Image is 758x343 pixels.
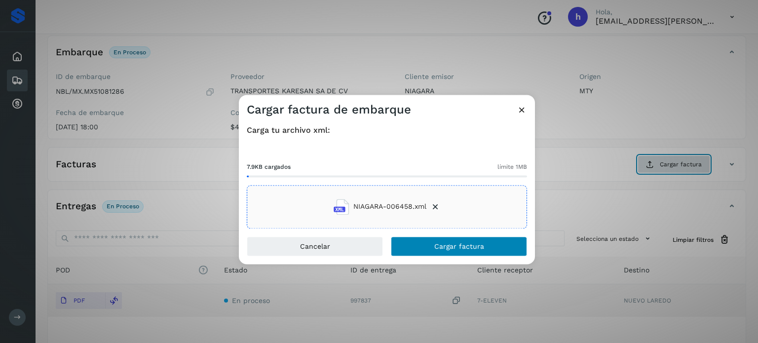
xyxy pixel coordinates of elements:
[353,202,426,212] span: NIAGARA-006458.xml
[247,103,411,117] h3: Cargar factura de embarque
[300,243,330,250] span: Cancelar
[391,236,527,256] button: Cargar factura
[247,162,291,171] span: 7.9KB cargados
[247,236,383,256] button: Cancelar
[247,125,527,135] h4: Carga tu archivo xml:
[497,162,527,171] span: límite 1MB
[434,243,484,250] span: Cargar factura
